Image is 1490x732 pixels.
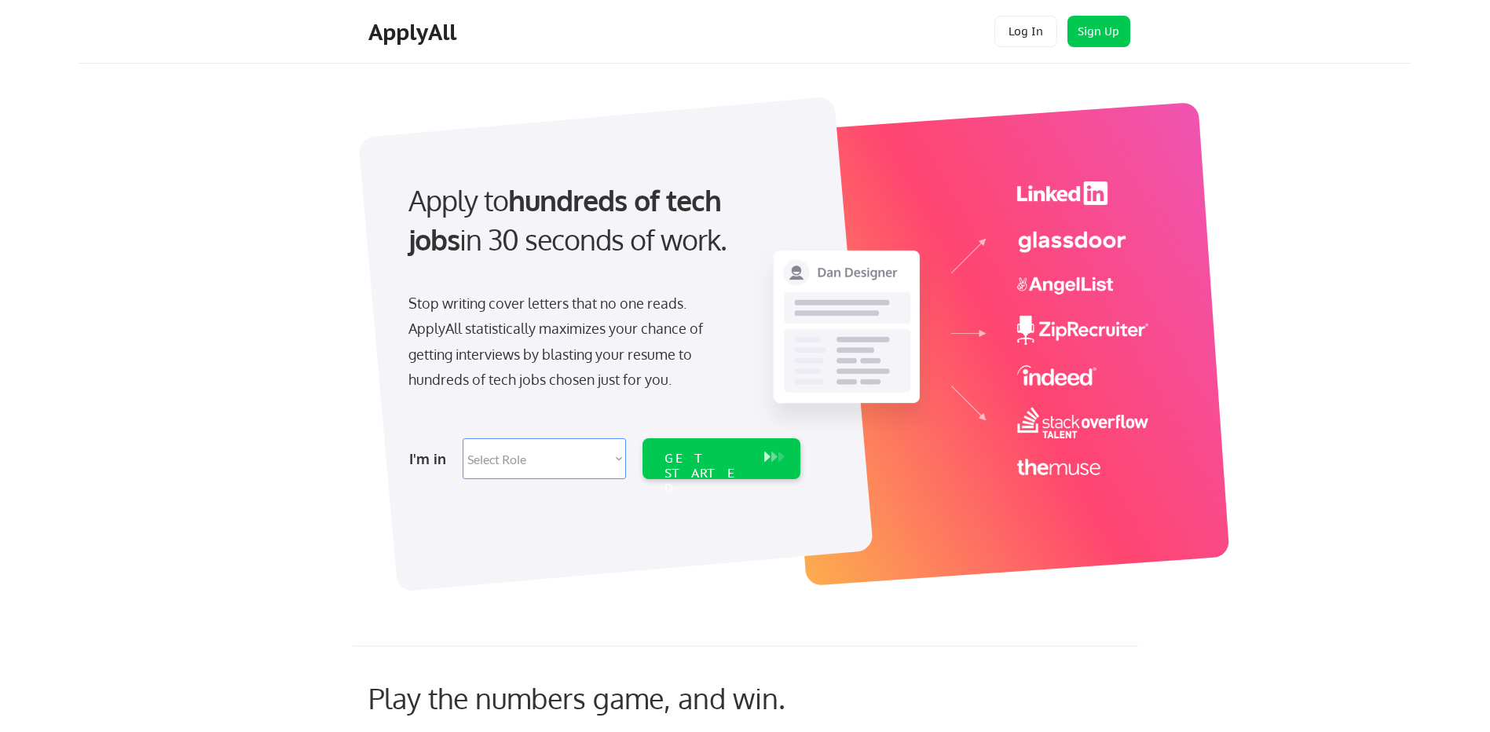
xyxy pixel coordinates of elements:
strong: hundreds of tech jobs [408,182,728,257]
button: Log In [994,16,1057,47]
div: Stop writing cover letters that no one reads. ApplyAll statistically maximizes your chance of get... [408,291,731,393]
div: ApplyAll [368,19,461,46]
button: Sign Up [1067,16,1130,47]
div: GET STARTED [664,451,749,496]
div: Apply to in 30 seconds of work. [408,181,794,260]
div: Play the numbers game, and win. [368,681,855,715]
div: I'm in [409,446,453,471]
